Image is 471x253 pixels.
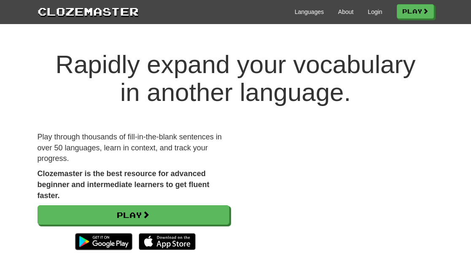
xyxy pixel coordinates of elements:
[397,4,434,19] a: Play
[139,233,196,250] img: Download_on_the_App_Store_Badge_US-UK_135x40-25178aeef6eb6b83b96f5f2d004eda3bffbb37122de64afbaef7...
[38,169,210,199] strong: Clozemaster is the best resource for advanced beginner and intermediate learners to get fluent fa...
[338,8,354,16] a: About
[38,205,229,225] a: Play
[368,8,382,16] a: Login
[38,3,139,19] a: Clozemaster
[38,132,229,164] p: Play through thousands of fill-in-the-blank sentences in over 50 languages, learn in context, and...
[295,8,324,16] a: Languages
